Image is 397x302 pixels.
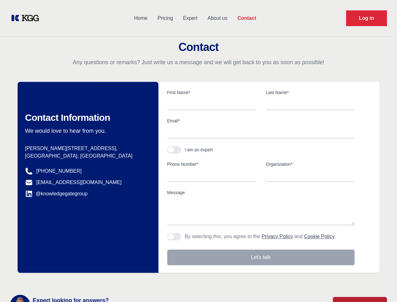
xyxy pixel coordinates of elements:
p: [GEOGRAPHIC_DATA], [GEOGRAPHIC_DATA] [25,152,148,160]
a: Cookie Policy [304,234,334,239]
label: Phone Number* [167,161,256,167]
p: We would love to hear from you. [25,127,148,135]
p: [PERSON_NAME][STREET_ADDRESS], [25,145,148,152]
button: Let's talk [167,249,355,265]
p: Any questions or remarks? Just write us a message and we will get back to you as soon as possible! [8,59,389,66]
h2: Contact [8,41,389,53]
label: Organization* [266,161,355,167]
a: Home [129,10,152,26]
label: Last Name* [266,89,355,96]
a: Request Demo [346,10,387,26]
h2: Contact Information [25,112,148,123]
a: @knowledgegategroup [25,190,88,198]
a: [PHONE_NUMBER] [36,167,82,175]
p: By selecting this, you agree to the and . [185,233,336,240]
label: First Name* [167,89,256,96]
a: KOL Knowledge Platform: Talk to Key External Experts (KEE) [10,13,44,23]
a: About us [202,10,232,26]
a: Pricing [152,10,178,26]
a: [EMAIL_ADDRESS][DOMAIN_NAME] [36,179,122,186]
div: I am an expert [185,147,213,153]
a: Contact [232,10,261,26]
label: Message [167,189,355,196]
iframe: Chat Widget [366,272,397,302]
label: Email* [167,118,355,124]
a: Privacy Policy [262,234,293,239]
a: Expert [178,10,202,26]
